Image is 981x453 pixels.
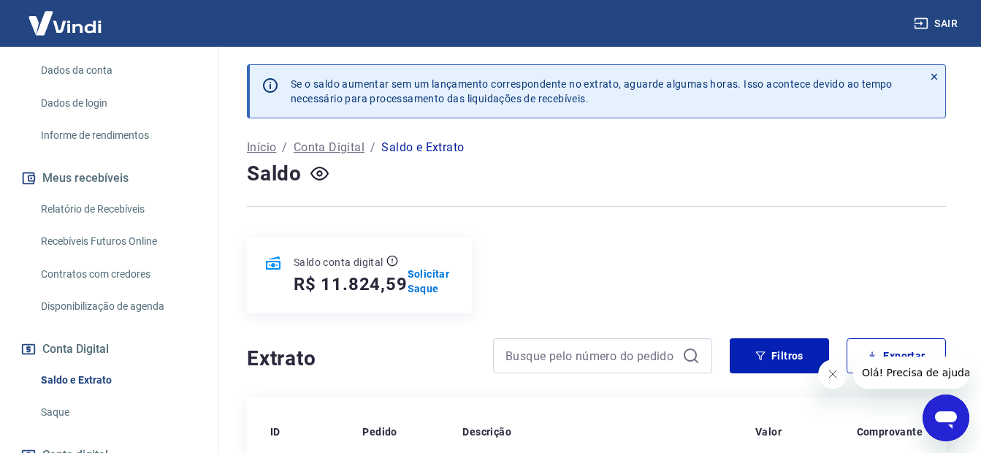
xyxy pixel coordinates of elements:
[294,139,364,156] a: Conta Digital
[294,255,383,270] p: Saldo conta digital
[35,194,201,224] a: Relatório de Recebíveis
[18,1,112,45] img: Vindi
[911,10,963,37] button: Sair
[505,345,676,367] input: Busque pelo número do pedido
[35,226,201,256] a: Recebíveis Futuros Online
[247,159,302,189] h4: Saldo
[35,292,201,321] a: Disponibilização de agenda
[35,259,201,289] a: Contratos com credores
[35,397,201,427] a: Saque
[381,139,464,156] p: Saldo e Extrato
[282,139,287,156] p: /
[35,121,201,151] a: Informe de rendimentos
[755,425,782,439] p: Valor
[857,425,923,439] p: Comprovante
[408,267,455,296] a: Solicitar Saque
[247,344,476,373] h4: Extrato
[370,139,375,156] p: /
[9,10,123,22] span: Olá! Precisa de ajuda?
[247,139,276,156] a: Início
[18,333,201,365] button: Conta Digital
[291,77,893,106] p: Se o saldo aumentar sem um lançamento correspondente no extrato, aguarde algumas horas. Isso acon...
[18,162,201,194] button: Meus recebíveis
[923,395,969,441] iframe: Botão para abrir a janela de mensagens
[462,425,511,439] p: Descrição
[818,359,847,389] iframe: Fechar mensagem
[35,56,201,85] a: Dados da conta
[362,425,397,439] p: Pedido
[270,425,280,439] p: ID
[35,365,201,395] a: Saldo e Extrato
[294,273,408,296] h5: R$ 11.824,59
[730,338,829,373] button: Filtros
[847,338,946,373] button: Exportar
[853,357,969,389] iframe: Mensagem da empresa
[35,88,201,118] a: Dados de login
